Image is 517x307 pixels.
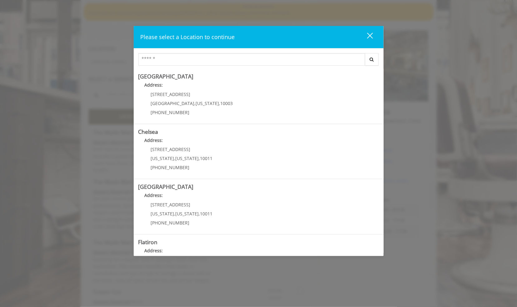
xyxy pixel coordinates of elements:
span: [US_STATE] [196,100,219,106]
button: close dialog [355,31,377,43]
b: Chelsea [138,128,158,135]
span: [PHONE_NUMBER] [151,220,190,226]
span: , [199,155,200,161]
span: [US_STATE] [151,211,174,217]
span: [US_STATE] [151,155,174,161]
div: close dialog [360,32,372,42]
span: , [219,100,221,106]
span: [GEOGRAPHIC_DATA] [151,100,195,106]
span: , [195,100,196,106]
span: [STREET_ADDRESS] [151,146,191,152]
b: Address: [145,248,163,254]
input: Search Center [138,53,365,66]
span: [STREET_ADDRESS] [151,202,191,208]
b: Address: [145,137,163,143]
span: 10011 [200,155,213,161]
span: 10003 [221,100,233,106]
i: Search button [368,57,375,62]
span: , [199,211,200,217]
span: , [174,211,176,217]
b: Address: [145,192,163,198]
span: [PHONE_NUMBER] [151,164,190,170]
span: [PHONE_NUMBER] [151,109,190,115]
div: Center Select [138,53,379,69]
span: [US_STATE] [176,211,199,217]
span: Please select a Location to continue [141,33,235,41]
b: Address: [145,82,163,88]
b: [GEOGRAPHIC_DATA] [138,73,194,80]
span: 10011 [200,211,213,217]
b: [GEOGRAPHIC_DATA] [138,183,194,190]
b: Flatiron [138,238,158,246]
span: , [174,155,176,161]
span: [US_STATE] [176,155,199,161]
span: [STREET_ADDRESS] [151,91,191,97]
